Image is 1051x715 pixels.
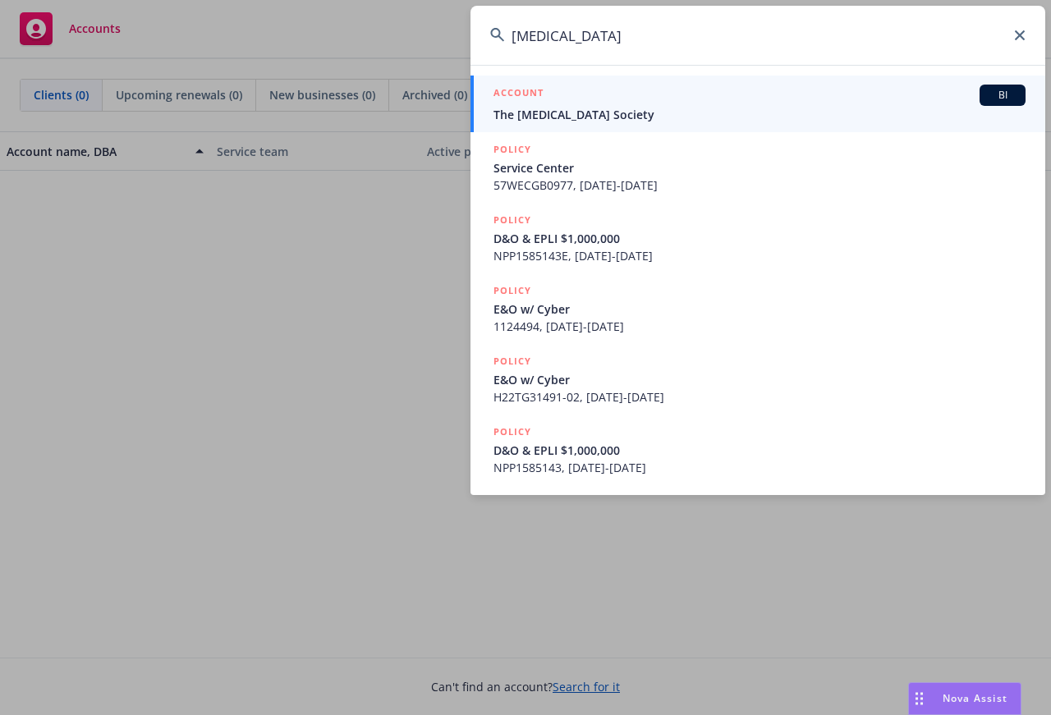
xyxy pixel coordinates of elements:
[470,76,1045,132] a: ACCOUNTBIThe [MEDICAL_DATA] Society
[943,691,1007,705] span: Nova Assist
[493,371,1026,388] span: E&O w/ Cyber
[493,141,531,158] h5: POLICY
[493,318,1026,335] span: 1124494, [DATE]-[DATE]
[493,212,531,228] h5: POLICY
[493,85,544,104] h5: ACCOUNT
[493,282,531,299] h5: POLICY
[470,415,1045,485] a: POLICYD&O & EPLI $1,000,000NPP1585143, [DATE]-[DATE]
[470,203,1045,273] a: POLICYD&O & EPLI $1,000,000NPP1585143E, [DATE]-[DATE]
[493,230,1026,247] span: D&O & EPLI $1,000,000
[493,247,1026,264] span: NPP1585143E, [DATE]-[DATE]
[493,176,1026,194] span: 57WECGB0977, [DATE]-[DATE]
[470,344,1045,415] a: POLICYE&O w/ CyberH22TG31491-02, [DATE]-[DATE]
[493,424,531,440] h5: POLICY
[470,6,1045,65] input: Search...
[493,388,1026,406] span: H22TG31491-02, [DATE]-[DATE]
[470,132,1045,203] a: POLICYService Center57WECGB0977, [DATE]-[DATE]
[986,88,1019,103] span: BI
[493,106,1026,123] span: The [MEDICAL_DATA] Society
[493,459,1026,476] span: NPP1585143, [DATE]-[DATE]
[908,682,1021,715] button: Nova Assist
[493,159,1026,176] span: Service Center
[493,353,531,369] h5: POLICY
[909,683,929,714] div: Drag to move
[493,300,1026,318] span: E&O w/ Cyber
[470,273,1045,344] a: POLICYE&O w/ Cyber1124494, [DATE]-[DATE]
[493,442,1026,459] span: D&O & EPLI $1,000,000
